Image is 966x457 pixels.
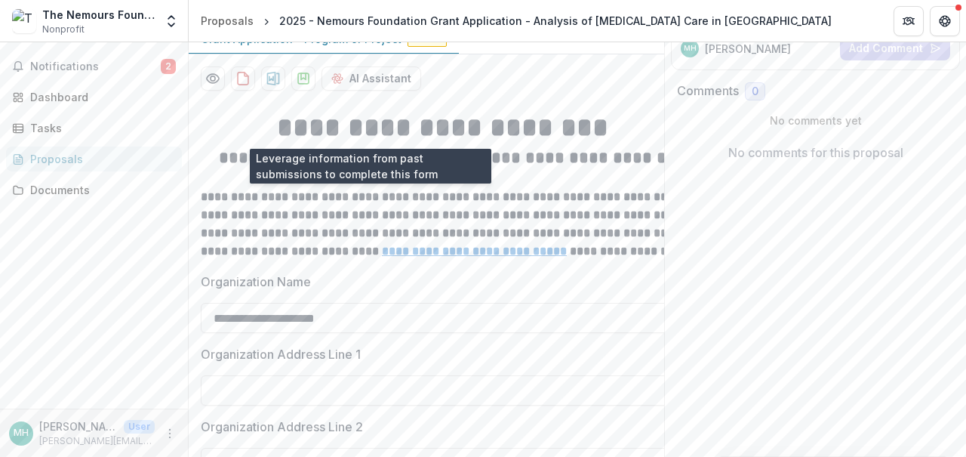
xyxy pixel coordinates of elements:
p: No comments yet [677,113,954,128]
button: More [161,425,179,443]
button: Partners [894,6,924,36]
span: Nonprofit [42,23,85,36]
div: Dashboard [30,89,170,105]
p: Organization Address Line 2 [201,418,363,436]
div: Documents [30,182,170,198]
button: Get Help [930,6,960,36]
a: Dashboard [6,85,182,110]
p: Organization Address Line 1 [201,345,361,363]
button: Notifications2 [6,54,182,79]
div: Maggie Hightower [684,45,697,52]
a: Proposals [195,10,260,32]
a: Documents [6,178,182,202]
div: Proposals [30,151,170,167]
button: download-proposal [231,66,255,91]
p: User [124,420,155,434]
p: No comments for this proposal [728,144,903,162]
a: Tasks [6,116,182,140]
div: Tasks [30,120,170,136]
a: Proposals [6,147,182,171]
p: Organization Name [201,273,311,291]
span: Notifications [30,60,161,73]
button: Add Comment [840,36,950,60]
button: Open entity switcher [161,6,182,36]
div: Maggie Hightower [14,428,29,438]
button: download-proposal [261,66,285,91]
div: The Nemours Foundation [42,7,155,23]
p: [PERSON_NAME][EMAIL_ADDRESS][PERSON_NAME][DOMAIN_NAME] [39,434,155,448]
p: [PERSON_NAME] [705,41,791,57]
div: Proposals [201,13,254,29]
button: AI Assistant [321,66,421,91]
nav: breadcrumb [195,10,838,32]
p: [PERSON_NAME] [39,418,118,434]
span: 2 [161,59,176,74]
img: The Nemours Foundation [12,9,36,33]
h2: Comments [677,84,739,98]
span: 0 [752,85,758,98]
button: download-proposal [291,66,315,91]
div: 2025 - Nemours Foundation Grant Application - Analysis of [MEDICAL_DATA] Care in [GEOGRAPHIC_DATA] [279,13,832,29]
button: Preview a3e9b538-0bdb-4bb3-b293-45a028326cf9-0.pdf [201,66,225,91]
